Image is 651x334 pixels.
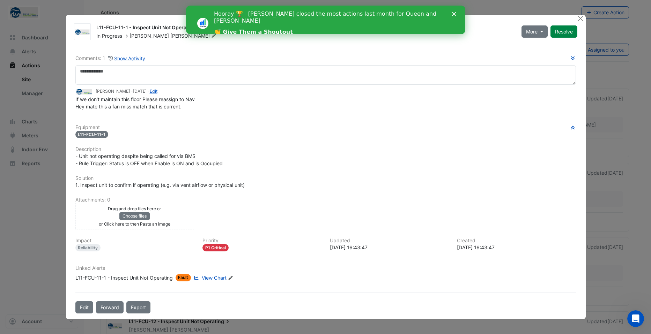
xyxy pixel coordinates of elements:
[75,88,93,96] img: D&E Air Conditioning
[96,33,122,39] span: In Progress
[457,244,576,251] div: [DATE] 16:43:47
[96,24,513,32] div: L11-FCU-11-1 - Inspect Unit Not Operating
[74,29,90,36] img: D&E Air Conditioning
[521,25,548,38] button: More
[150,89,157,94] a: Edit
[28,23,107,31] a: 👏 Give Them a Shoutout
[75,96,195,109] span: If we don't maintain this floor Please reassign to Nav Hey mate this a fan miss match that is cur...
[330,238,449,244] h6: Updated
[130,33,169,39] span: [PERSON_NAME]
[186,6,465,34] iframe: Intercom live chat banner
[108,54,146,62] button: Show Activity
[96,301,124,313] button: Forward
[75,124,576,130] h6: Equipment
[457,238,576,244] h6: Created
[75,54,146,62] div: Comments: 1
[126,301,150,313] a: Export
[75,244,101,251] div: Reliability
[75,265,576,271] h6: Linked Alerts
[119,212,150,220] button: Choose files
[266,6,273,10] div: Close
[202,244,229,251] div: P1 Critical
[133,89,147,94] span: 2025-07-31 16:43:47
[526,28,538,35] span: More
[202,238,321,244] h6: Priority
[577,15,584,22] button: Close
[75,146,576,152] h6: Description
[330,244,449,251] div: [DATE] 16:43:47
[550,25,577,38] button: Resolve
[202,275,227,281] span: View Chart
[75,182,245,188] span: 1. Inspect unit to confirm if operating (e.g. via vent airflow or physical unit)
[75,131,109,138] span: L11-FCU-11-1
[192,274,227,281] a: View Chart
[75,197,576,203] h6: Attachments: 0
[228,275,233,281] fa-icon: Edit Linked Alerts
[96,88,157,94] small: [PERSON_NAME] - -
[108,206,161,211] small: Drag and drop files here or
[627,310,644,327] iframe: Intercom live chat
[75,301,93,313] button: Edit
[75,274,173,281] div: L11-FCU-11-1 - Inspect Unit Not Operating
[124,33,128,39] span: ->
[99,221,170,227] small: or Click here to then Paste an image
[75,238,194,244] h6: Impact
[170,32,218,39] span: [PERSON_NAME]
[75,153,223,166] span: - Unit not operating despite being called for via BMS - Rule Trigger: Status is OFF when Enable i...
[75,175,576,181] h6: Solution
[176,274,191,281] span: Fault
